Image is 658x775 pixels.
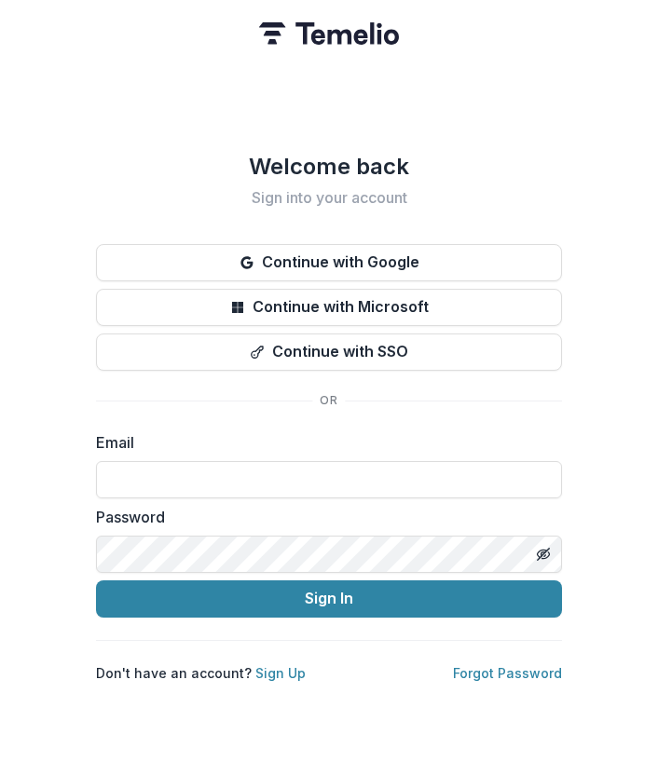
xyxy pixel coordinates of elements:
p: Don't have an account? [96,663,306,683]
button: Continue with Google [96,244,562,281]
button: Continue with Microsoft [96,289,562,326]
button: Continue with SSO [96,333,562,371]
a: Sign Up [255,665,306,681]
img: Temelio [259,22,399,45]
button: Sign In [96,580,562,618]
a: Forgot Password [453,665,562,681]
h1: Welcome back [96,152,562,182]
button: Toggle password visibility [528,539,558,569]
h2: Sign into your account [96,189,562,207]
label: Password [96,506,551,528]
label: Email [96,431,551,454]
